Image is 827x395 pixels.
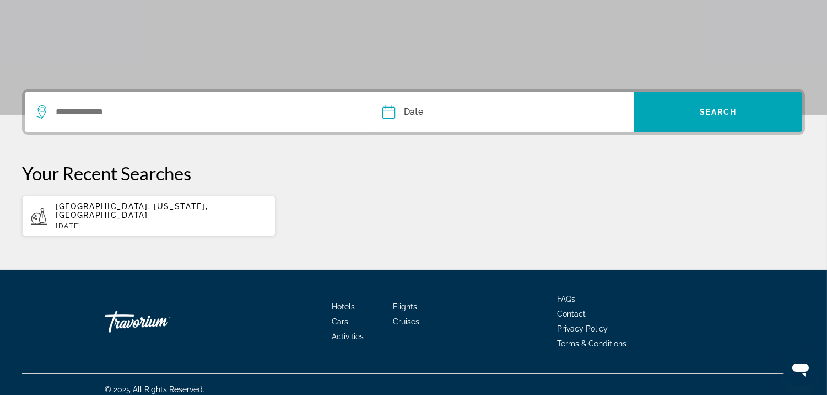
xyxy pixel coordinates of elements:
a: Cars [332,317,348,326]
button: [GEOGRAPHIC_DATA], [US_STATE], [GEOGRAPHIC_DATA][DATE] [22,195,275,237]
a: Contact [557,309,586,318]
button: Date [382,92,634,132]
span: Search [700,108,737,116]
a: FAQs [557,295,575,303]
a: Travorium [105,305,215,338]
a: Cruises [393,317,419,326]
span: © 2025 All Rights Reserved. [105,385,204,394]
a: Flights [393,302,417,311]
span: [GEOGRAPHIC_DATA], [US_STATE], [GEOGRAPHIC_DATA] [56,202,208,220]
p: Your Recent Searches [22,162,805,184]
p: [DATE] [56,222,267,230]
a: Privacy Policy [557,324,608,333]
a: Activities [332,332,364,341]
button: Search [634,92,802,132]
iframe: Button to launch messaging window [783,351,818,386]
a: Hotels [332,302,355,311]
div: Search widget [25,92,802,132]
a: Terms & Conditions [557,339,626,348]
